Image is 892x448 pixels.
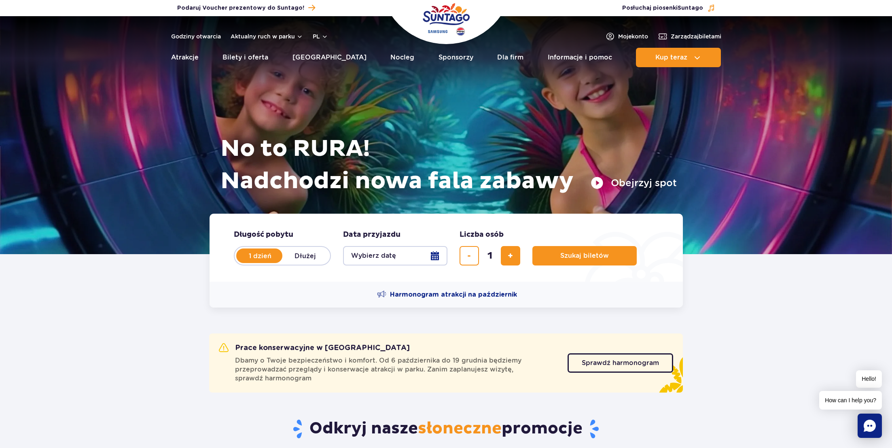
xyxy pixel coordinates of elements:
[560,252,609,259] span: Szukaj biletów
[220,133,677,197] h1: No to RURA! Nadchodzi nowa fala zabawy
[532,246,637,265] button: Szukaj biletów
[658,32,721,41] a: Zarządzajbiletami
[237,247,283,264] label: 1 dzień
[501,246,520,265] button: dodaj bilet
[210,214,683,282] form: Planowanie wizyty w Park of Poland
[480,246,500,265] input: liczba biletów
[636,48,721,67] button: Kup teraz
[591,176,677,189] button: Obejrzyj spot
[418,418,502,439] span: słoneczne
[605,32,648,41] a: Mojekonto
[343,246,447,265] button: Wybierz datę
[219,343,410,353] h2: Prace konserwacyjne w [GEOGRAPHIC_DATA]
[568,353,673,373] a: Sprawdź harmonogram
[222,48,268,67] a: Bilety i oferta
[282,247,328,264] label: Dłużej
[582,360,659,366] span: Sprawdź harmonogram
[313,32,328,40] button: pl
[622,4,703,12] span: Posłuchaj piosenki
[858,414,882,438] div: Chat
[292,48,367,67] a: [GEOGRAPHIC_DATA]
[171,32,221,40] a: Godziny otwarcia
[390,290,517,299] span: Harmonogram atrakcji na październik
[377,290,517,299] a: Harmonogram atrakcji na październik
[177,2,315,13] a: Podaruj Voucher prezentowy do Suntago!
[439,48,473,67] a: Sponsorzy
[234,230,293,240] span: Długość pobytu
[671,32,721,40] span: Zarządzaj biletami
[177,4,304,12] span: Podaruj Voucher prezentowy do Suntago!
[343,230,400,240] span: Data przyjazdu
[209,418,683,440] h2: Odkryj nasze promocje
[678,5,703,11] span: Suntago
[460,246,479,265] button: usuń bilet
[618,32,648,40] span: Moje konto
[856,370,882,388] span: Hello!
[655,54,687,61] span: Kup teraz
[171,48,199,67] a: Atrakcje
[497,48,523,67] a: Dla firm
[819,391,882,410] span: How can I help you?
[390,48,414,67] a: Nocleg
[622,4,715,12] button: Posłuchaj piosenkiSuntago
[548,48,612,67] a: Informacje i pomoc
[231,33,303,40] button: Aktualny ruch w parku
[235,356,558,383] span: Dbamy o Twoje bezpieczeństwo i komfort. Od 6 października do 19 grudnia będziemy przeprowadzać pr...
[460,230,504,240] span: Liczba osób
